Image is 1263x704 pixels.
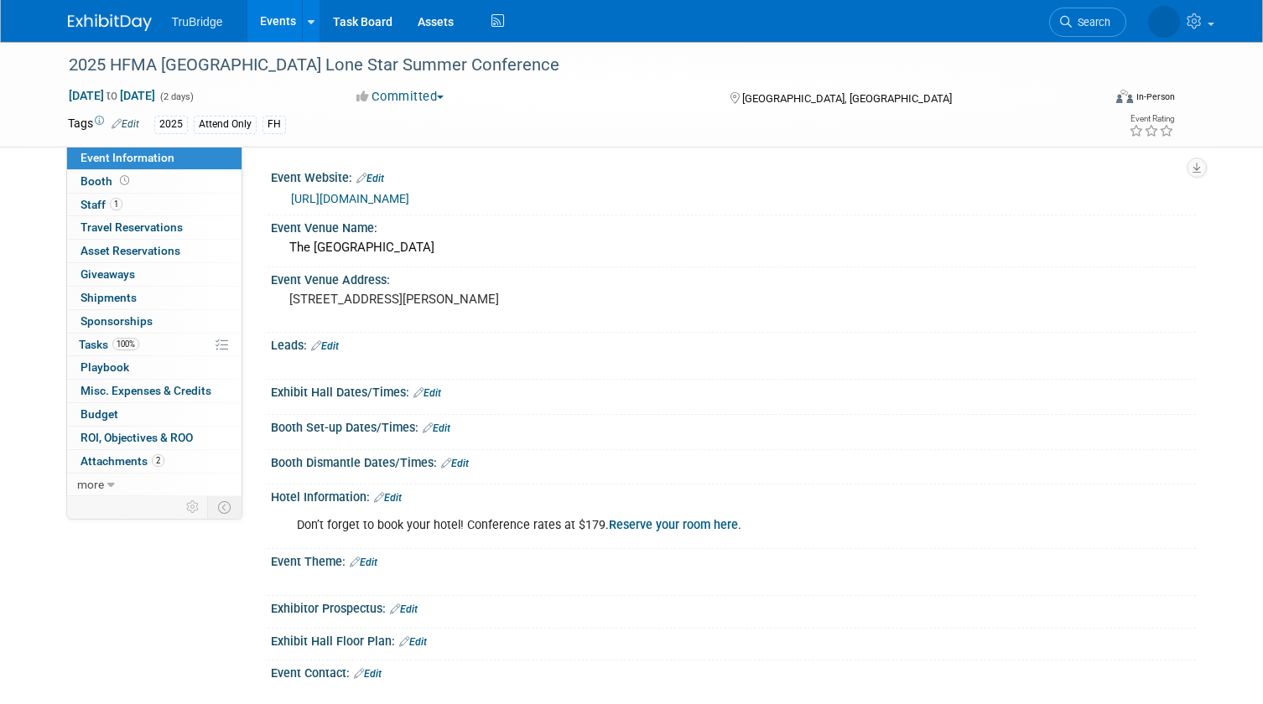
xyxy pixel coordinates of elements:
a: Edit [399,636,427,648]
div: Hotel Information: [271,484,1196,506]
div: Event Format [1011,87,1175,112]
pre: [STREET_ADDRESS][PERSON_NAME] [289,292,638,307]
div: In-Person [1136,91,1175,103]
div: 2025 [154,116,188,133]
span: Sponsorships [81,314,153,328]
a: Giveaways [67,263,242,286]
a: Edit [356,173,384,184]
a: Reserve your room here [609,518,738,532]
div: Booth Set-up Dates/Times: [271,415,1196,437]
span: ROI, Objectives & ROO [81,431,193,444]
a: Event Information [67,147,242,169]
div: Leads: [271,333,1196,355]
span: to [104,89,120,102]
div: Booth Dismantle Dates/Times: [271,450,1196,472]
div: 2025 HFMA [GEOGRAPHIC_DATA] Lone Star Summer Conference [63,50,1081,80]
a: Edit [112,118,139,130]
span: Staff [81,198,122,211]
span: Giveaways [81,267,135,281]
div: Event Venue Address: [271,267,1196,288]
img: Format-Inperson.png [1116,90,1133,103]
img: Marg Louwagie [1148,6,1180,38]
a: Asset Reservations [67,240,242,262]
span: (2 days) [159,91,194,102]
span: 2 [152,454,164,467]
div: Event Venue Name: [271,215,1196,236]
td: Tags [68,115,139,134]
div: Event Website: [271,165,1196,187]
td: Personalize Event Tab Strip [179,496,208,518]
span: more [77,478,104,491]
a: Booth [67,170,242,193]
a: Edit [374,492,402,504]
span: Event Information [81,151,174,164]
span: Tasks [79,338,139,351]
a: Budget [67,403,242,426]
span: TruBridge [172,15,223,28]
div: Exhibit Hall Floor Plan: [271,629,1196,650]
a: Search [1049,8,1126,37]
div: Exhibit Hall Dates/Times: [271,380,1196,401]
a: Attachments2 [67,450,242,473]
a: Shipments [67,287,242,309]
a: ROI, Objectives & ROO [67,427,242,449]
img: ExhibitDay [68,14,152,31]
a: Edit [354,668,382,680]
span: Playbook [81,360,129,374]
a: Edit [390,603,418,615]
a: Edit [350,556,377,568]
a: Sponsorships [67,310,242,333]
span: 100% [112,338,139,350]
td: Toggle Event Tabs [207,496,242,518]
span: Attachments [81,454,164,468]
div: The [GEOGRAPHIC_DATA] [283,235,1183,261]
span: Misc. Expenses & Credits [81,384,211,397]
div: Event Contact: [271,660,1196,682]
span: Travel Reservations [81,220,183,234]
span: 1 [110,198,122,210]
span: [GEOGRAPHIC_DATA], [GEOGRAPHIC_DATA] [742,92,952,105]
a: Edit [413,387,441,399]
span: Search [1072,16,1110,28]
div: Exhibitor Prospectus: [271,596,1196,618]
a: Playbook [67,356,242,379]
a: more [67,474,242,496]
span: Shipments [81,291,137,304]
span: Booth [81,174,133,188]
a: Edit [423,422,450,434]
a: Tasks100% [67,334,242,356]
a: Staff1 [67,194,242,216]
div: Attend Only [194,116,257,133]
div: Event Theme: [271,549,1196,571]
a: Edit [441,458,469,469]
div: FH [262,116,286,133]
a: Misc. Expenses & Credits [67,380,242,402]
span: Asset Reservations [81,244,180,257]
div: Event Rating [1129,115,1174,123]
span: Booth not reserved yet [117,174,133,187]
a: Edit [311,340,339,352]
span: Budget [81,407,118,421]
div: Don’t forget to book your hotel! Conference rates at $179. . [285,509,1016,542]
a: Travel Reservations [67,216,242,239]
a: [URL][DOMAIN_NAME] [291,192,409,205]
span: [DATE] [DATE] [68,88,156,103]
button: Committed [351,88,450,106]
